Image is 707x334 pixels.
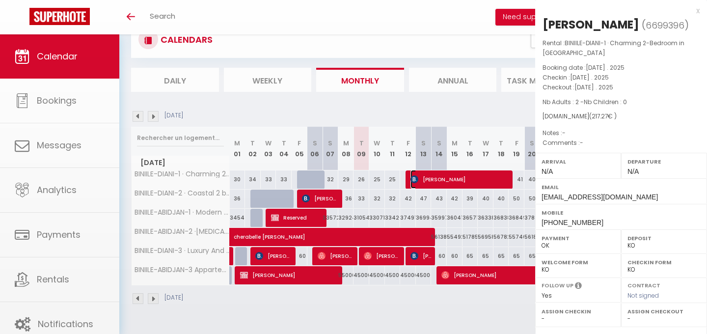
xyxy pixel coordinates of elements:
p: Comments : [543,138,700,148]
span: BINIILE-DIANI-1 · Charming 2-Bedroom in [GEOGRAPHIC_DATA] [543,39,684,57]
p: Checkout : [543,83,700,92]
label: Arrival [542,157,615,167]
span: [DATE] . 2025 [570,73,609,82]
label: Checkin form [627,257,701,267]
span: N/A [627,167,639,175]
p: Checkin : [543,73,700,83]
label: Assign Checkout [627,306,701,316]
span: - [580,139,583,147]
div: [PERSON_NAME] [543,17,639,32]
span: - [562,129,566,137]
label: Deposit [627,233,701,243]
label: Departure [627,157,701,167]
span: 217.27 [592,112,608,120]
label: Contract [627,281,660,288]
span: [DATE] . 2025 [574,83,613,91]
span: ( ) [642,18,689,32]
label: Assign Checkin [542,306,615,316]
p: Booking date : [543,63,700,73]
button: Ouvrir le widget de chat LiveChat [8,4,37,33]
label: Payment [542,233,615,243]
span: [DATE] . 2025 [586,63,625,72]
i: Select YES if you want to send post-checkout messages sequences [575,281,582,292]
label: Welcome form [542,257,615,267]
label: Follow up [542,281,573,290]
span: Nb Children : 0 [584,98,627,106]
span: 6699396 [646,19,684,31]
span: N/A [542,167,553,175]
div: x [535,5,700,17]
span: [EMAIL_ADDRESS][DOMAIN_NAME] [542,193,658,201]
label: Mobile [542,208,701,218]
p: Rental : [543,38,700,58]
span: [PHONE_NUMBER] [542,219,603,226]
span: ( € ) [589,112,617,120]
label: Email [542,182,701,192]
span: Nb Adults : 2 - [543,98,627,106]
span: Not signed [627,291,659,300]
div: [DOMAIN_NAME] [543,112,700,121]
p: Notes : [543,128,700,138]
